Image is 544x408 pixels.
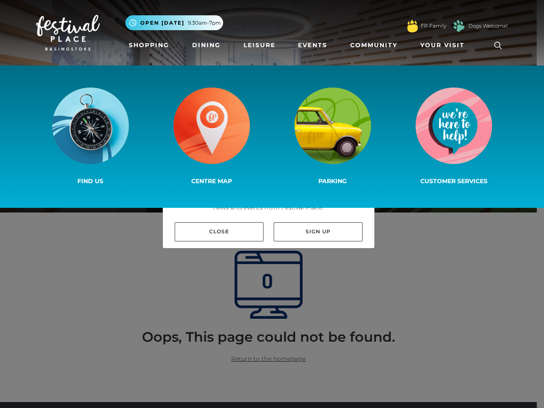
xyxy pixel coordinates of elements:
img: Festival Place Logo [36,15,100,51]
a: FP Family [421,22,446,30]
button: Open [DATE] 9.30am-7pm [125,15,223,30]
a: Close [175,222,263,241]
span: Open [DATE] [140,19,184,27]
a: Community [347,37,401,53]
a: Events [295,37,331,53]
a: Your Visit [417,37,472,53]
a: Customer Services [393,86,514,187]
a: Dogs Welcome! [468,22,508,30]
span: 9.30am-7pm [188,19,221,27]
a: Find us [30,86,151,187]
a: Shopping [125,37,173,53]
a: Dining [189,37,224,53]
span: Your Visit [420,41,465,50]
span: Customer Services [420,177,487,185]
a: Centre Map [151,86,272,187]
a: Parking [272,86,393,187]
span: Parking [318,177,347,185]
a: Sign up [274,222,363,241]
a: Leisure [240,37,279,53]
span: Find us [77,177,103,185]
span: Centre Map [191,177,232,185]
